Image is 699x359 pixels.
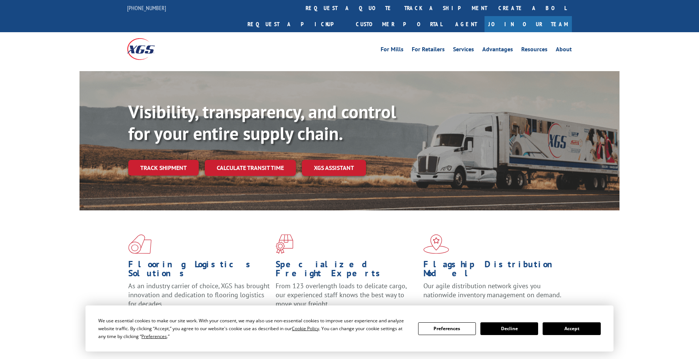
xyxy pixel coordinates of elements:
[141,333,167,340] span: Preferences
[98,317,409,340] div: We use essential cookies to make our site work. With your consent, we may also use non-essential ...
[85,305,613,352] div: Cookie Consent Prompt
[412,46,445,55] a: For Retailers
[242,16,350,32] a: Request a pickup
[128,234,151,254] img: xgs-icon-total-supply-chain-intelligence-red
[205,160,296,176] a: Calculate transit time
[350,16,448,32] a: Customer Portal
[543,322,600,335] button: Accept
[423,234,449,254] img: xgs-icon-flagship-distribution-model-red
[381,46,403,55] a: For Mills
[480,322,538,335] button: Decline
[128,160,199,176] a: Track shipment
[276,260,417,282] h1: Specialized Freight Experts
[418,322,476,335] button: Preferences
[292,325,319,332] span: Cookie Policy
[484,16,572,32] a: Join Our Team
[423,282,561,299] span: Our agile distribution network gives you nationwide inventory management on demand.
[128,260,270,282] h1: Flooring Logistics Solutions
[448,16,484,32] a: Agent
[423,260,565,282] h1: Flagship Distribution Model
[127,4,166,12] a: [PHONE_NUMBER]
[453,46,474,55] a: Services
[482,46,513,55] a: Advantages
[276,282,417,315] p: From 123 overlength loads to delicate cargo, our experienced staff knows the best way to move you...
[302,160,366,176] a: XGS ASSISTANT
[521,46,547,55] a: Resources
[556,46,572,55] a: About
[128,282,270,308] span: As an industry carrier of choice, XGS has brought innovation and dedication to flooring logistics...
[276,234,293,254] img: xgs-icon-focused-on-flooring-red
[128,100,396,145] b: Visibility, transparency, and control for your entire supply chain.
